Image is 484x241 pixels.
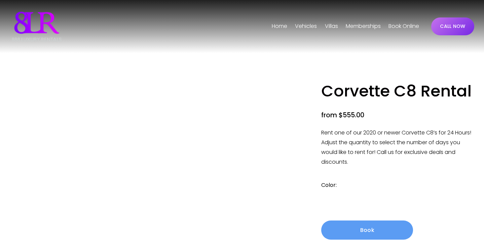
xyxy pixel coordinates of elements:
[321,128,474,167] p: Rent one of our 2020 or newer Corvette C8’s for 24 Hours! Adjust the quantity to select the numbe...
[17,154,38,175] button: Previous
[325,21,338,32] a: folder dropdown
[325,22,338,31] span: Villas
[321,182,413,188] div: Color:
[321,220,413,240] : Book
[321,80,474,102] h1: Corvette C8 Rental
[321,111,474,120] div: from $555.00
[10,10,64,43] img: Luxury Car &amp; Home Rentals For Every Occasion
[388,21,419,32] a: Book Online
[295,22,317,31] span: Vehicles
[283,154,304,175] button: Next
[295,21,317,32] a: folder dropdown
[272,21,287,32] a: Home
[330,226,404,234] div: Book
[346,21,381,32] a: Memberships
[321,191,413,207] select: Select Color
[431,17,475,35] a: CALL NOW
